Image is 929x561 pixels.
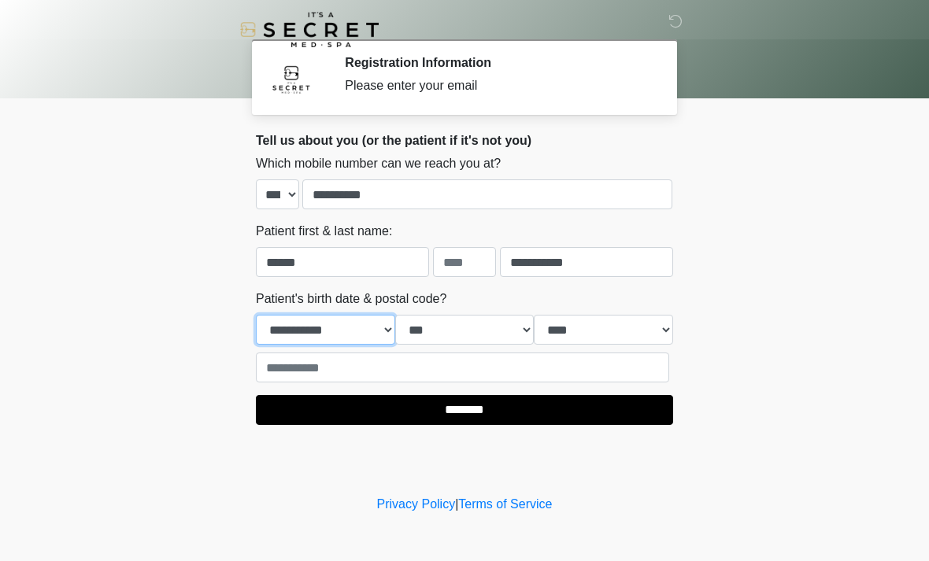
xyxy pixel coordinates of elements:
h2: Registration Information [345,55,650,70]
a: | [455,497,458,511]
img: It's A Secret Med Spa Logo [240,12,379,47]
a: Privacy Policy [377,497,456,511]
label: Patient first & last name: [256,222,392,241]
h2: Tell us about you (or the patient if it's not you) [256,133,673,148]
div: Please enter your email [345,76,650,95]
a: Terms of Service [458,497,552,511]
img: Agent Avatar [268,55,315,102]
label: Patient's birth date & postal code? [256,290,446,308]
label: Which mobile number can we reach you at? [256,154,501,173]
